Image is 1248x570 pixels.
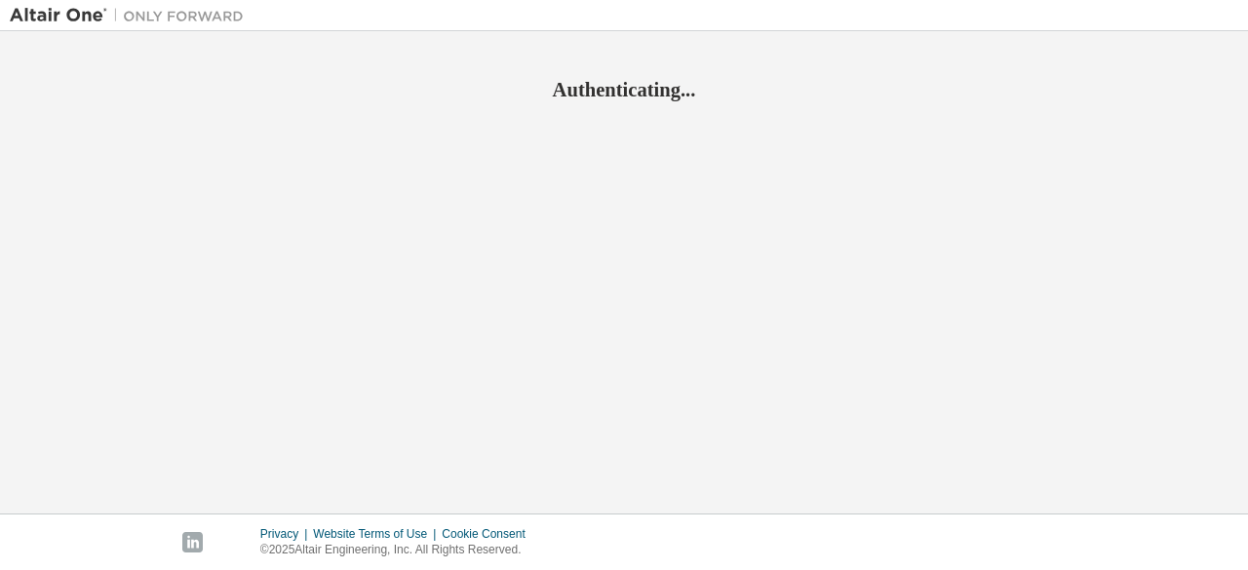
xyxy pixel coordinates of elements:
[182,532,203,552] img: linkedin.svg
[260,526,313,542] div: Privacy
[313,526,442,542] div: Website Terms of Use
[442,526,536,542] div: Cookie Consent
[10,77,1238,102] h2: Authenticating...
[10,6,253,25] img: Altair One
[260,542,537,558] p: © 2025 Altair Engineering, Inc. All Rights Reserved.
